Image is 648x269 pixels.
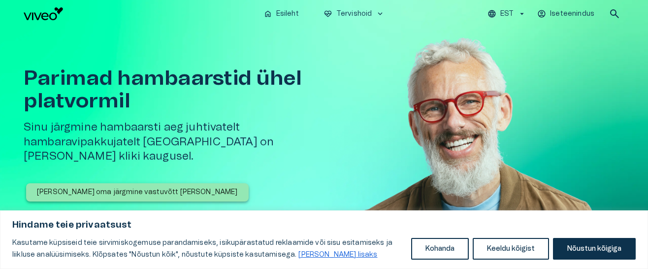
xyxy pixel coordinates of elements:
[473,238,549,260] button: Keeldu kõigist
[37,187,238,198] p: [PERSON_NAME] oma järgmine vastuvõtt [PERSON_NAME]
[12,219,636,231] p: Hindame teie privaatsust
[536,7,597,21] button: Iseteenindus
[12,237,404,261] p: Kasutame küpsiseid teie sirvimiskogemuse parandamiseks, isikupärastatud reklaamide või sisu esita...
[24,67,343,112] h1: Parimad hambaarstid ühel platvormil
[411,238,469,260] button: Kohanda
[500,9,514,19] p: EST
[609,8,620,20] span: search
[26,183,249,202] button: [PERSON_NAME] oma järgmine vastuvõtt [PERSON_NAME]
[298,251,378,259] a: Loe lisaks
[486,7,528,21] button: EST
[324,9,332,18] span: ecg_heart
[24,7,63,20] img: Viveo logo
[259,7,304,21] button: homeEsileht
[320,7,389,21] button: ecg_heartTervishoidkeyboard_arrow_down
[24,120,343,164] h5: Sinu järgmine hambaarsti aeg juhtivatelt hambaravipakkujatelt [GEOGRAPHIC_DATA] on [PERSON_NAME] ...
[376,9,385,18] span: keyboard_arrow_down
[605,4,624,24] button: open search modal
[336,9,372,19] p: Tervishoid
[24,7,256,20] a: Navigate to homepage
[263,9,272,18] span: home
[553,238,636,260] button: Nõustun kõigiga
[550,9,594,19] p: Iseteenindus
[276,9,299,19] p: Esileht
